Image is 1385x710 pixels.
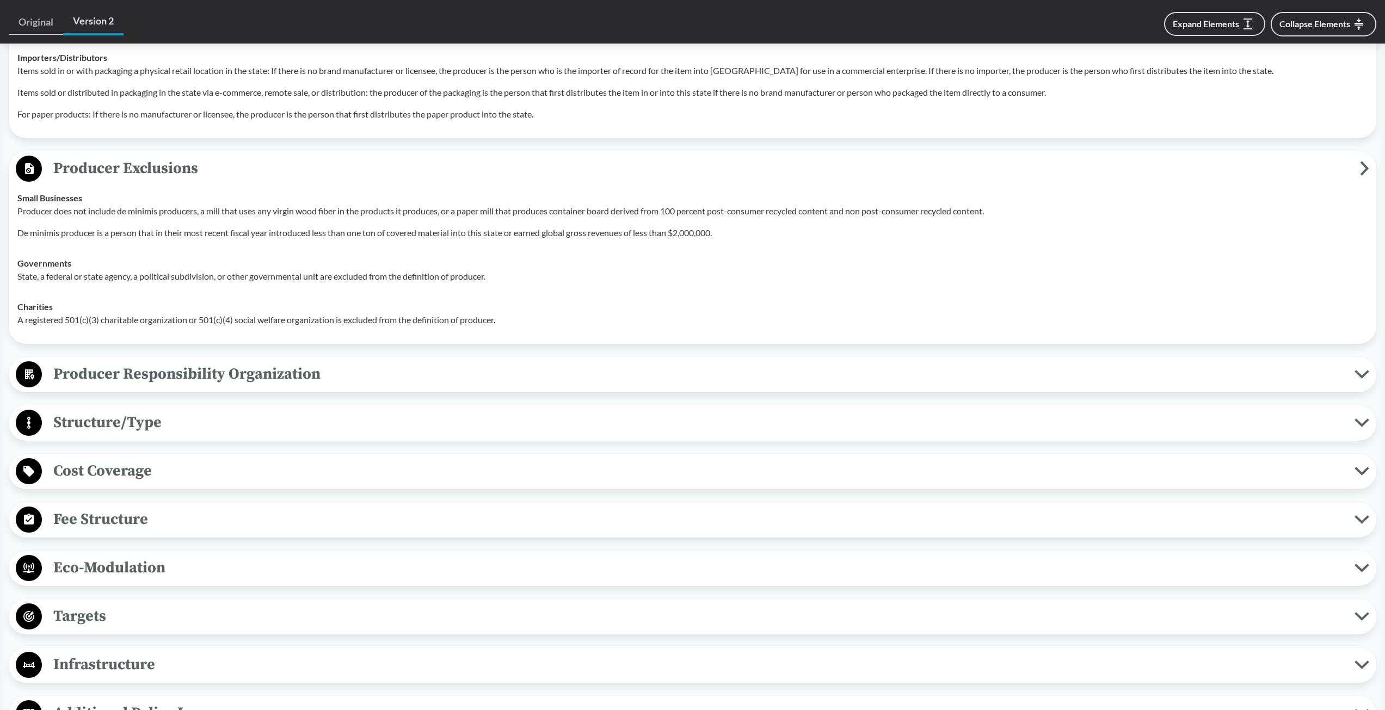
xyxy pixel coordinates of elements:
span: Fee Structure [42,507,1355,532]
span: Eco-Modulation [42,555,1355,580]
a: Original [9,10,63,35]
button: Producer Exclusions [13,155,1372,183]
span: Infrastructure [42,652,1355,677]
span: Targets [42,604,1355,628]
span: Producer Responsibility Organization [42,362,1355,386]
button: Fee Structure [13,506,1372,534]
button: Expand Elements [1164,12,1265,36]
button: Producer Responsibility Organization [13,361,1372,388]
span: Cost Coverage [42,459,1355,483]
p: A registered 501(c)(3) charitable organization or 501(c)(4) social welfare organization is exclud... [17,313,1368,326]
a: Version 2 [63,9,124,35]
p: For paper products: If there is no manufacturer or licensee, the producer is the person that firs... [17,108,1368,121]
strong: Importers/​Distributors [17,52,107,63]
button: Structure/Type [13,409,1372,437]
span: Structure/Type [42,410,1355,435]
button: Eco-Modulation [13,554,1372,582]
p: De minimis producer is a person that in their most recent fiscal year introduced less than one to... [17,226,1368,239]
strong: Governments [17,258,71,268]
span: Producer Exclusions [42,156,1360,181]
button: Targets [13,603,1372,631]
button: Collapse Elements [1271,12,1376,36]
button: Infrastructure [13,651,1372,679]
p: State, a federal or state agency, a political subdivision, or other governmental unit are exclude... [17,270,1368,283]
p: Producer does not include de minimis producers, a mill that uses any virgin wood fiber in the pro... [17,205,1368,218]
strong: Small Businesses [17,193,82,203]
strong: Charities [17,301,53,312]
button: Cost Coverage [13,458,1372,485]
p: Items sold or distributed in packaging in the state via e-commerce, remote sale, or distribution:... [17,86,1368,99]
p: Items sold in or with packaging a physical retail location in the state: If there is no brand man... [17,64,1368,77]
